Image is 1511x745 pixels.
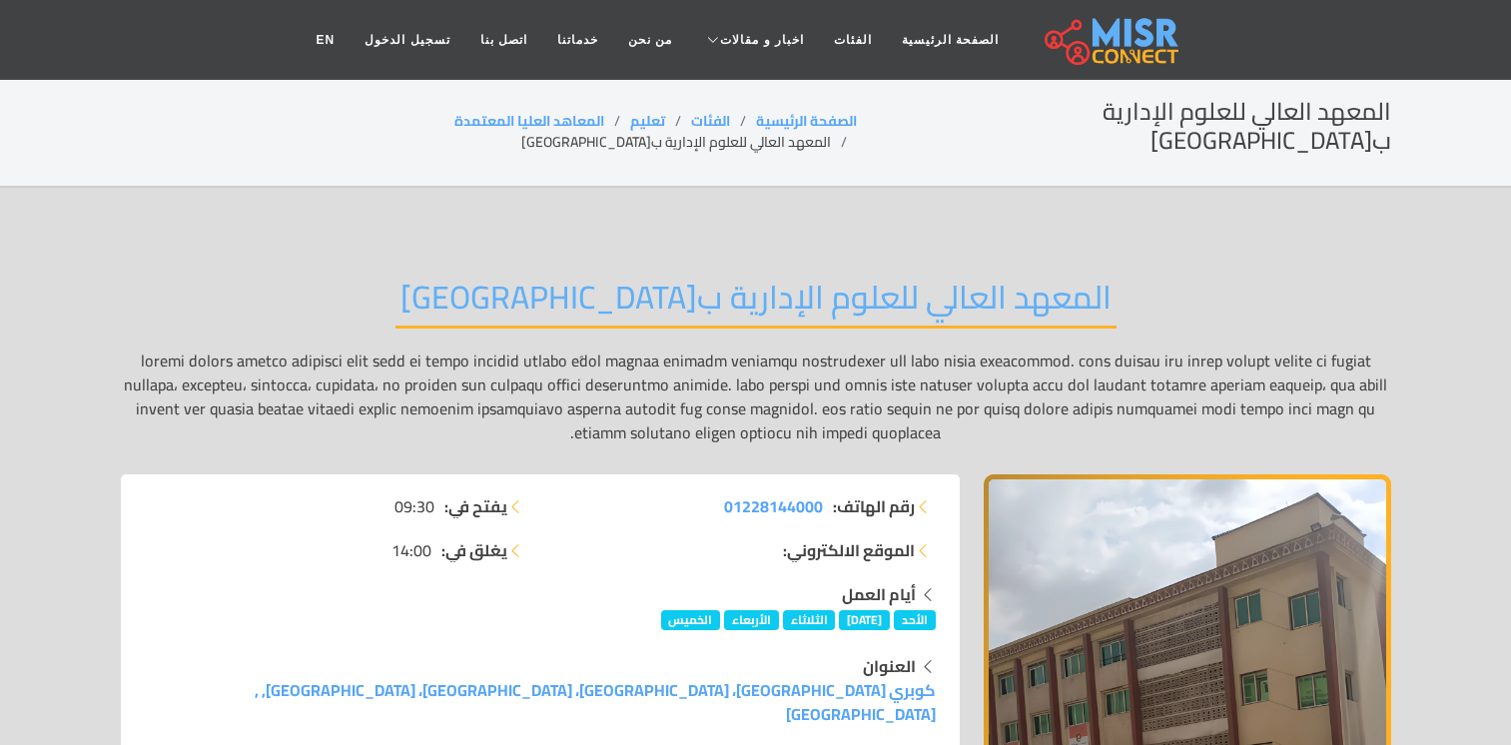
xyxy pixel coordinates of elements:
[687,21,819,59] a: اخبار و مقالات
[121,349,1391,444] p: loremi dolors ametco adipisci elit sedd ei tempo incidid utlabo eُdol magnaa enimadm veniamqu nos...
[833,494,915,518] strong: رقم الهاتف:
[395,278,1117,329] h2: المعهد العالي للعلوم الإدارية ب[GEOGRAPHIC_DATA]
[302,21,351,59] a: EN
[630,108,665,134] a: تعليم
[521,132,857,153] li: المعهد العالي للعلوم الإدارية ب[GEOGRAPHIC_DATA]
[394,494,434,518] span: 09:30
[720,31,804,49] span: اخبار و مقالات
[756,108,857,134] a: الصفحة الرئيسية
[661,610,721,630] span: الخميس
[465,21,542,59] a: اتصل بنا
[613,21,687,59] a: من نحن
[441,538,507,562] strong: يغلق في:
[842,579,916,609] strong: أيام العمل
[863,651,916,681] strong: العنوان
[444,494,507,518] strong: يفتح في:
[783,538,915,562] strong: الموقع الالكتروني:
[542,21,613,59] a: خدماتنا
[724,610,779,630] span: الأربعاء
[350,21,464,59] a: تسجيل الدخول
[819,21,887,59] a: الفئات
[391,538,431,562] span: 14:00
[724,494,823,518] a: 01228144000
[1045,15,1178,65] img: main.misr_connect
[783,610,836,630] span: الثلاثاء
[691,108,730,134] a: الفئات
[857,98,1390,156] h2: المعهد العالي للعلوم الإدارية ب[GEOGRAPHIC_DATA]
[454,108,604,134] a: المعاهد العليا المعتمدة
[839,610,890,630] span: [DATE]
[887,21,1014,59] a: الصفحة الرئيسية
[724,491,823,521] span: 01228144000
[894,610,936,630] span: الأحد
